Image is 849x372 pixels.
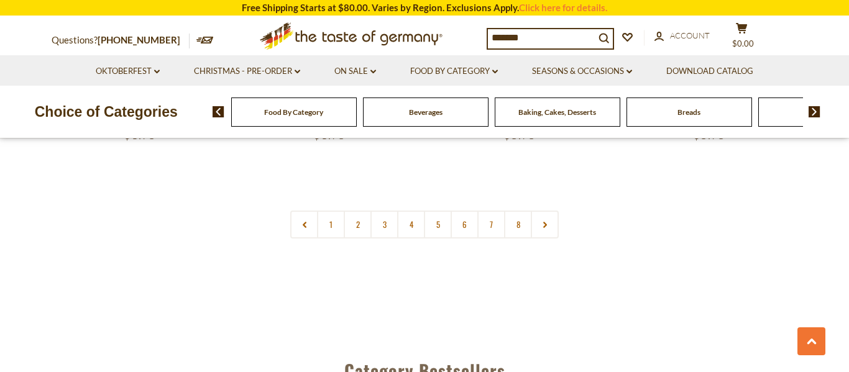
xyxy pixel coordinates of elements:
a: 2 [344,211,372,238]
a: Baking, Cakes, Desserts [518,107,596,117]
a: Account [654,29,710,43]
a: 3 [370,211,398,238]
a: Beverages [409,107,443,117]
a: Breads [677,107,700,117]
img: previous arrow [213,106,224,117]
a: 4 [397,211,425,238]
button: $0.00 [723,22,760,53]
a: Seasons & Occasions [532,65,632,78]
a: Food By Category [410,65,498,78]
a: 8 [504,211,532,238]
a: Click here for details. [519,2,607,13]
a: Christmas - PRE-ORDER [194,65,300,78]
a: Food By Category [264,107,323,117]
a: Oktoberfest [96,65,160,78]
span: Account [670,30,710,40]
span: $0.00 [732,39,754,48]
a: [PHONE_NUMBER] [98,34,180,45]
a: 5 [424,211,452,238]
a: 1 [317,211,345,238]
a: 6 [451,211,479,238]
a: Download Catalog [666,65,753,78]
a: 7 [477,211,505,238]
a: On Sale [334,65,376,78]
p: Questions? [52,32,190,48]
img: next arrow [809,106,820,117]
